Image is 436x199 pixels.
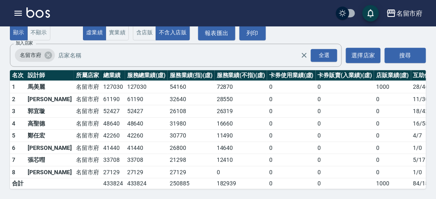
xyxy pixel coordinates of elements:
td: 127030 [125,81,168,93]
td: 0 [316,93,374,105]
button: 顯示 [10,25,28,41]
button: 報表匯出 [198,26,235,41]
td: 26800 [168,142,215,154]
td: 0 [267,93,316,105]
td: 0 [267,81,316,93]
td: 名留市府 [74,105,101,118]
span: 5 [12,132,15,139]
th: 總業績 [101,70,125,81]
td: 0 [267,166,316,178]
td: 42260 [101,130,125,142]
td: 21298 [168,154,215,166]
th: 卡券販賣(入業績)(虛) [316,70,374,81]
td: 0 [374,130,411,142]
td: 27129 [101,166,125,178]
span: 名留市府 [15,51,46,59]
td: 26319 [215,105,267,118]
td: 48640 [125,117,168,130]
td: 0 [316,154,374,166]
td: 鄭任宏 [26,130,74,142]
img: Logo [26,7,50,18]
td: 30770 [168,130,215,142]
td: 42260 [125,130,168,142]
td: 名留市府 [74,142,101,154]
td: 72870 [215,81,267,93]
td: 182939 [215,178,267,189]
div: 名留市府 [396,8,423,19]
span: 6 [12,145,15,151]
td: [PERSON_NAME] [26,166,74,178]
td: 52427 [101,105,125,118]
td: 0 [374,154,411,166]
span: 4 [12,120,15,127]
td: 0 [374,166,411,178]
td: 41440 [101,142,125,154]
td: 12410 [215,154,267,166]
th: 服務業績(指)(虛) [168,70,215,81]
button: 名留市府 [383,5,426,22]
td: 27129 [168,166,215,178]
span: 8 [12,169,15,175]
td: 郭宜璇 [26,105,74,118]
td: 61190 [101,93,125,105]
td: 合計 [10,178,26,189]
td: 433824 [125,178,168,189]
td: 16660 [215,117,267,130]
button: 不顯示 [27,25,50,41]
span: 7 [12,156,15,163]
td: 0 [316,166,374,178]
td: [PERSON_NAME] [26,93,74,105]
td: 33708 [101,154,125,166]
label: 加入店家 [16,40,33,46]
td: 11490 [215,130,267,142]
button: 列印 [239,26,266,41]
td: [PERSON_NAME] [26,142,74,154]
td: 32640 [168,93,215,105]
button: 搜尋 [385,48,426,63]
td: 26108 [168,105,215,118]
td: 0 [316,105,374,118]
td: 61190 [125,93,168,105]
button: 選擇店家 [346,48,381,63]
td: 0 [215,166,267,178]
td: 127030 [101,81,125,93]
th: 店販業績(虛) [374,70,411,81]
td: 41440 [125,142,168,154]
th: 卡券使用業績(虛) [267,70,316,81]
input: 店家名稱 [56,48,315,63]
td: 0 [267,154,316,166]
td: 張芯嘒 [26,154,74,166]
th: 設計師 [26,70,74,81]
td: 馬美麗 [26,81,74,93]
td: 1000 [374,178,411,189]
td: 0 [316,142,374,154]
th: 服務業績(不指)(虛) [215,70,267,81]
button: 虛業績 [83,25,106,41]
td: 31980 [168,117,215,130]
td: 27129 [125,166,168,178]
td: 0 [267,117,316,130]
td: 1000 [374,81,411,93]
button: Clear [299,50,310,61]
td: 433824 [101,178,125,189]
td: 52427 [125,105,168,118]
div: 名留市府 [15,49,55,62]
td: 0 [316,130,374,142]
td: 250885 [168,178,215,189]
button: Open [309,47,339,64]
td: 名留市府 [74,130,101,142]
td: 33708 [125,154,168,166]
td: 高聖德 [26,117,74,130]
td: 0 [267,178,316,189]
button: 不含入店販 [156,25,190,41]
button: 含店販 [133,25,156,41]
td: 0 [267,105,316,118]
td: 0 [374,105,411,118]
span: 1 [12,83,15,90]
td: 0 [374,117,411,130]
button: save [363,5,379,21]
td: 名留市府 [74,166,101,178]
th: 服務總業績(虛) [125,70,168,81]
td: 0 [316,178,374,189]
